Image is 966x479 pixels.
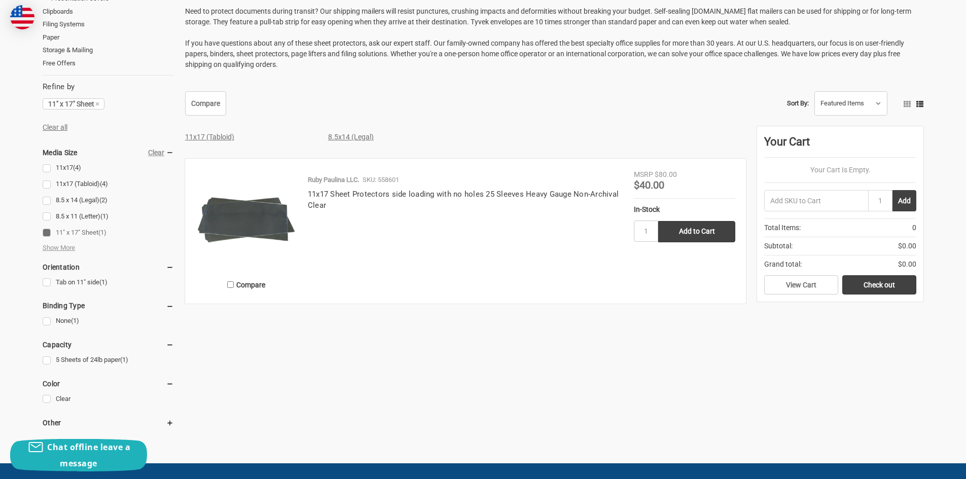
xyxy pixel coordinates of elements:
[185,133,234,141] a: 11x17 (Tabloid)
[764,165,916,175] p: Your Cart Is Empty.
[43,314,174,328] a: None
[764,133,916,158] div: Your Cart
[43,194,174,207] a: 8.5 x 14 (Legal)
[842,275,916,294] a: Check out
[43,18,174,31] a: Filing Systems
[99,278,108,286] span: (1)
[43,161,174,175] a: 11x17
[43,98,104,109] a: 11" x 17" Sheet
[634,204,735,215] div: In-Stock
[185,91,226,116] a: Compare
[43,123,67,131] a: Clear all
[43,300,174,312] h5: Binding Type
[308,190,619,210] a: 11x17 Sheet Protectors side loading with no holes 25 Sleeves Heavy Gauge Non-Archival Clear
[43,276,174,289] a: Tab on 11" side
[892,190,916,211] button: Add
[185,38,923,70] p: If you have questions about any of these sheet protectors, ask our expert staff. Our family-owned...
[10,439,147,471] button: Chat offline leave a message
[634,169,653,180] div: MSRP
[43,146,174,159] h5: Media Size
[363,175,399,185] p: SKU: 558601
[100,180,108,188] span: (4)
[764,190,868,211] input: Add SKU to Cart
[43,57,174,70] a: Free Offers
[912,223,916,233] span: 0
[43,5,174,18] a: Clipboards
[43,353,174,367] a: 5 Sheets of 24lb paper
[764,275,838,294] a: View Cart
[98,229,106,236] span: (1)
[120,356,128,363] span: (1)
[43,417,174,429] h5: Other
[185,6,923,27] p: Need to protect documents during transit? Our shipping mailers will resist punctures, crushing im...
[43,261,174,273] h5: Orientation
[73,164,81,171] span: (4)
[43,44,174,57] a: Storage & Mailing
[100,212,109,220] span: (1)
[328,133,374,141] a: 8.5x14 (Legal)
[43,243,75,253] span: Show More
[43,210,174,224] a: 8.5 x 11 (Letter)
[227,281,234,288] input: Compare
[71,317,79,324] span: (1)
[196,276,297,293] label: Compare
[10,5,34,29] img: duty and tax information for United States
[658,221,735,242] input: Add to Cart
[898,241,916,251] span: $0.00
[655,170,677,178] span: $80.00
[43,31,174,44] a: Paper
[148,149,164,157] a: Clear
[196,169,297,271] img: 11x17 Sheet Protectors side loading with no holes 25 Sleeves Heavy Gauge Non-Archival Clear
[634,179,664,191] span: $40.00
[43,339,174,351] h5: Capacity
[43,81,174,93] h5: Refine by
[99,196,108,204] span: (2)
[898,259,916,270] span: $0.00
[43,177,174,191] a: 11x17 (Tabloid)
[764,223,801,233] span: Total Items:
[43,378,174,390] h5: Color
[764,259,802,270] span: Grand total:
[43,226,174,240] a: 11" x 17" Sheet
[47,441,130,469] span: Chat offline leave a message
[308,175,359,185] p: Ruby Paulina LLC.
[787,96,809,111] label: Sort By:
[764,241,793,251] span: Subtotal:
[43,392,174,406] a: Clear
